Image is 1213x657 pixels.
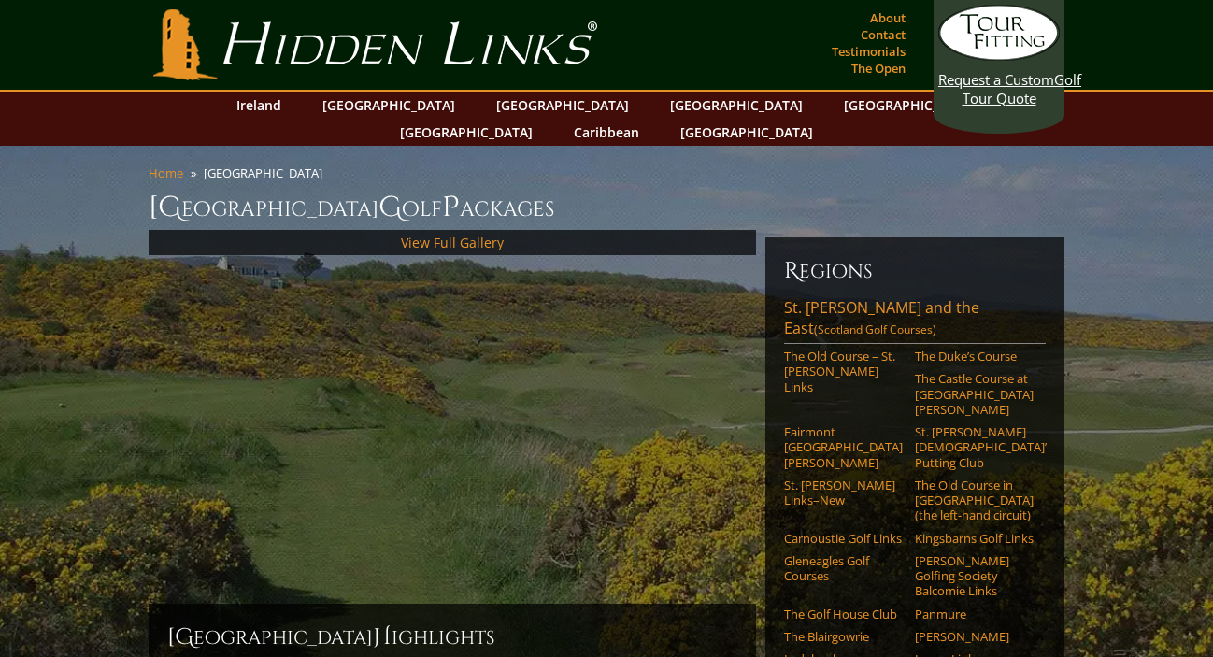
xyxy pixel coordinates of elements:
[378,189,402,226] span: G
[915,607,1034,621] a: Panmure
[784,349,903,394] a: The Old Course – St. [PERSON_NAME] Links
[401,234,504,251] a: View Full Gallery
[835,92,986,119] a: [GEOGRAPHIC_DATA]
[784,424,903,470] a: Fairmont [GEOGRAPHIC_DATA][PERSON_NAME]
[915,531,1034,546] a: Kingsbarns Golf Links
[204,164,330,181] li: [GEOGRAPHIC_DATA]
[149,189,1064,226] h1: [GEOGRAPHIC_DATA] olf ackages
[313,92,464,119] a: [GEOGRAPHIC_DATA]
[915,629,1034,644] a: [PERSON_NAME]
[784,256,1046,286] h6: Regions
[149,164,183,181] a: Home
[784,607,903,621] a: The Golf House Club
[856,21,910,48] a: Contact
[671,119,822,146] a: [GEOGRAPHIC_DATA]
[784,297,1046,344] a: St. [PERSON_NAME] and the East(Scotland Golf Courses)
[784,478,903,508] a: St. [PERSON_NAME] Links–New
[784,553,903,584] a: Gleneagles Golf Courses
[915,349,1034,364] a: The Duke’s Course
[167,622,737,652] h2: [GEOGRAPHIC_DATA] ighlights
[784,531,903,546] a: Carnoustie Golf Links
[915,553,1034,599] a: [PERSON_NAME] Golfing Society Balcomie Links
[373,622,392,652] span: H
[487,92,638,119] a: [GEOGRAPHIC_DATA]
[784,629,903,644] a: The Blairgowrie
[227,92,291,119] a: Ireland
[847,55,910,81] a: The Open
[661,92,812,119] a: [GEOGRAPHIC_DATA]
[915,371,1034,417] a: The Castle Course at [GEOGRAPHIC_DATA][PERSON_NAME]
[564,119,649,146] a: Caribbean
[915,424,1034,470] a: St. [PERSON_NAME] [DEMOGRAPHIC_DATA]’ Putting Club
[938,5,1060,107] a: Request a CustomGolf Tour Quote
[865,5,910,31] a: About
[814,321,936,337] span: (Scotland Golf Courses)
[915,478,1034,523] a: The Old Course in [GEOGRAPHIC_DATA] (the left-hand circuit)
[442,189,460,226] span: P
[827,38,910,64] a: Testimonials
[391,119,542,146] a: [GEOGRAPHIC_DATA]
[938,70,1054,89] span: Request a Custom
